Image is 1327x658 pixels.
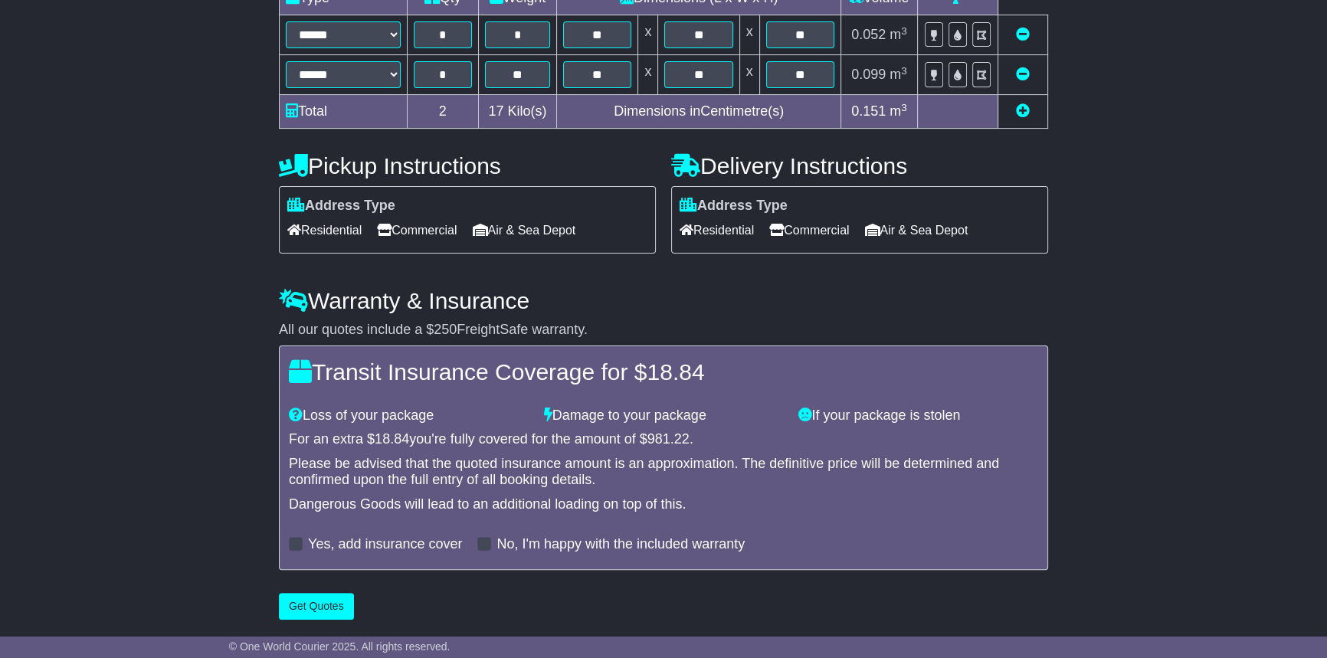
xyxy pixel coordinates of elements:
[671,153,1048,178] h4: Delivery Instructions
[279,288,1048,313] h4: Warranty & Insurance
[739,55,759,95] td: x
[289,456,1038,489] div: Please be advised that the quoted insurance amount is an approximation. The definitive price will...
[739,15,759,55] td: x
[279,153,656,178] h4: Pickup Instructions
[890,103,907,119] span: m
[638,15,658,55] td: x
[473,218,576,242] span: Air & Sea Depot
[408,95,479,129] td: 2
[1016,27,1030,42] a: Remove this item
[557,95,841,129] td: Dimensions in Centimetre(s)
[791,408,1046,424] div: If your package is stolen
[769,218,849,242] span: Commercial
[287,218,362,242] span: Residential
[496,536,745,553] label: No, I'm happy with the included warranty
[901,65,907,77] sup: 3
[865,218,968,242] span: Air & Sea Depot
[851,67,886,82] span: 0.099
[287,198,395,214] label: Address Type
[488,103,503,119] span: 17
[1016,67,1030,82] a: Remove this item
[229,640,451,653] span: © One World Courier 2025. All rights reserved.
[280,95,408,129] td: Total
[901,25,907,37] sup: 3
[536,408,791,424] div: Damage to your package
[279,322,1048,339] div: All our quotes include a $ FreightSafe warranty.
[647,431,690,447] span: 981.22
[851,27,886,42] span: 0.052
[434,322,457,337] span: 250
[478,95,557,129] td: Kilo(s)
[901,102,907,113] sup: 3
[647,359,704,385] span: 18.84
[377,218,457,242] span: Commercial
[279,593,354,620] button: Get Quotes
[289,359,1038,385] h4: Transit Insurance Coverage for $
[851,103,886,119] span: 0.151
[308,536,462,553] label: Yes, add insurance cover
[890,27,907,42] span: m
[289,496,1038,513] div: Dangerous Goods will lead to an additional loading on top of this.
[375,431,409,447] span: 18.84
[1016,103,1030,119] a: Add new item
[680,218,754,242] span: Residential
[281,408,536,424] div: Loss of your package
[638,55,658,95] td: x
[890,67,907,82] span: m
[289,431,1038,448] div: For an extra $ you're fully covered for the amount of $ .
[680,198,788,214] label: Address Type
